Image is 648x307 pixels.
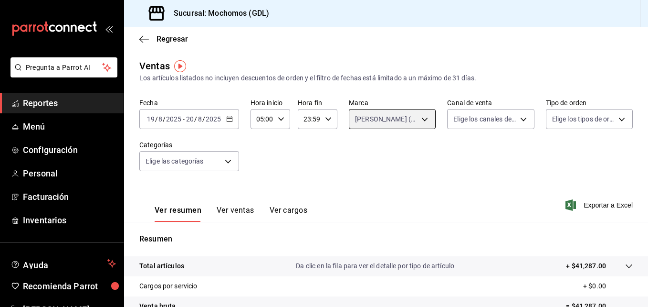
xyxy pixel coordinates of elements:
span: Facturación [23,190,116,203]
img: Tooltip marker [174,60,186,72]
span: Ayuda [23,258,104,269]
p: + $41,287.00 [566,261,606,271]
span: / [194,115,197,123]
p: + $0.00 [583,281,633,291]
label: Hora inicio [251,99,290,106]
button: Ver ventas [217,206,254,222]
span: Inventarios [23,214,116,227]
span: Configuración [23,143,116,156]
input: -- [158,115,163,123]
label: Canal de venta [447,99,534,106]
div: Ventas [139,59,170,73]
button: Ver cargos [270,206,308,222]
label: Marca [349,99,436,106]
span: [PERSON_NAME] (GDL) [355,114,418,124]
span: Regresar [157,34,188,44]
span: Recomienda Parrot [23,280,116,293]
span: Menú [23,120,116,133]
span: Elige los canales de venta [453,114,516,124]
h3: Sucursal: Mochomos (GDL) [166,8,269,19]
label: Tipo de orden [546,99,633,106]
div: Los artículos listados no incluyen descuentos de orden y el filtro de fechas está limitado a un m... [139,73,633,83]
span: Personal [23,167,116,180]
p: Da clic en la fila para ver el detalle por tipo de artículo [296,261,454,271]
button: Pregunta a Parrot AI [10,57,117,77]
span: / [163,115,166,123]
span: Pregunta a Parrot AI [26,63,103,73]
label: Hora fin [298,99,337,106]
p: Resumen [139,233,633,245]
button: open_drawer_menu [105,25,113,33]
label: Categorías [139,142,239,148]
span: / [202,115,205,123]
div: navigation tabs [155,206,307,222]
span: / [155,115,158,123]
input: -- [198,115,202,123]
span: Elige los tipos de orden [552,114,615,124]
p: Cargos por servicio [139,281,198,291]
label: Fecha [139,99,239,106]
span: - [183,115,185,123]
span: Elige las categorías [146,156,204,166]
p: Total artículos [139,261,184,271]
input: -- [146,115,155,123]
button: Exportar a Excel [567,199,633,211]
span: Reportes [23,97,116,110]
button: Ver resumen [155,206,201,222]
input: ---- [205,115,221,123]
input: ---- [166,115,182,123]
input: -- [186,115,194,123]
a: Pregunta a Parrot AI [7,69,117,79]
button: Regresar [139,34,188,44]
